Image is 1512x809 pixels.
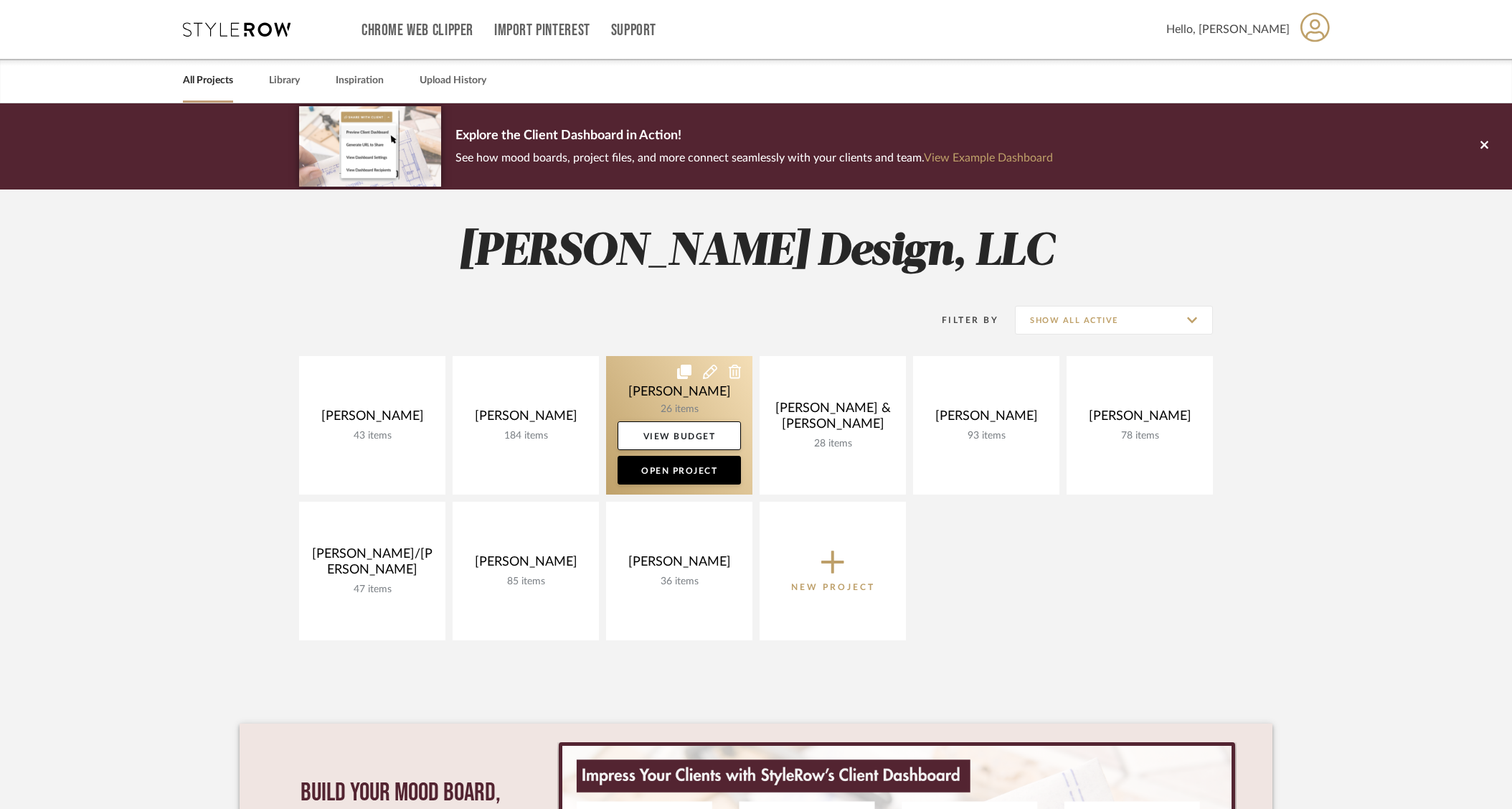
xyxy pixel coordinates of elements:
[494,24,590,37] a: Import Pinterest
[311,584,434,596] div: 47 items
[464,576,587,588] div: 85 items
[925,430,1048,442] div: 93 items
[791,580,875,594] p: New Project
[618,456,741,485] a: Open Project
[924,152,1053,164] a: View Example Dashboard
[1078,430,1201,442] div: 78 items
[618,576,741,588] div: 36 items
[299,106,441,186] img: d5d033c5-7b12-40c2-a960-1ecee1989c38.png
[455,148,1053,168] p: See how mood boards, project files, and more connect seamlessly with your clients and team.
[311,546,434,584] div: [PERSON_NAME]/[PERSON_NAME]
[771,401,894,438] div: [PERSON_NAME] & [PERSON_NAME]
[1078,408,1201,430] div: [PERSON_NAME]
[464,430,587,442] div: 184 items
[455,125,1053,148] p: Explore the Client Dashboard in Action!
[923,313,998,327] div: Filter By
[611,24,656,37] a: Support
[336,71,384,90] a: Inspiration
[362,24,473,37] a: Chrome Web Clipper
[618,421,741,450] a: View Budget
[269,71,300,90] a: Library
[760,502,906,640] button: New Project
[183,71,233,90] a: All Projects
[420,71,486,90] a: Upload History
[1166,21,1290,38] span: Hello, [PERSON_NAME]
[464,554,587,576] div: [PERSON_NAME]
[311,408,434,430] div: [PERSON_NAME]
[771,438,894,450] div: 28 items
[311,430,434,442] div: 43 items
[618,554,741,576] div: [PERSON_NAME]
[464,408,587,430] div: [PERSON_NAME]
[925,408,1048,430] div: [PERSON_NAME]
[240,225,1272,279] h2: [PERSON_NAME] Design, LLC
